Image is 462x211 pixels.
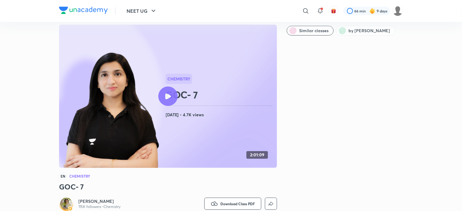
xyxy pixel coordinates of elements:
[336,26,395,36] button: by Akansha Karnwal
[69,174,90,178] h4: Chemistry
[60,198,72,210] img: Avatar
[59,173,67,179] span: EN
[204,198,261,210] button: Download Class PDF
[250,152,264,158] h4: 2:01:09
[329,6,338,16] button: avatar
[78,198,120,204] a: [PERSON_NAME]
[59,196,74,211] a: Avatarbadge
[78,204,120,209] p: 115K followers • Chemistry
[59,7,108,14] img: Company Logo
[393,6,403,16] img: Sumaiyah Hyder
[287,26,334,36] button: Similar classes
[68,206,72,211] img: badge
[59,7,108,15] a: Company Logo
[348,28,390,34] span: by Akansha Karnwal
[331,8,336,14] img: avatar
[166,111,275,119] h4: [DATE] • 4.7K views
[220,201,255,206] span: Download Class PDF
[59,182,277,192] h3: GOC- 7
[299,28,328,34] span: Similar classes
[123,5,161,17] button: NEET UG
[369,8,375,14] img: streak
[166,89,275,101] h2: GOC- 7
